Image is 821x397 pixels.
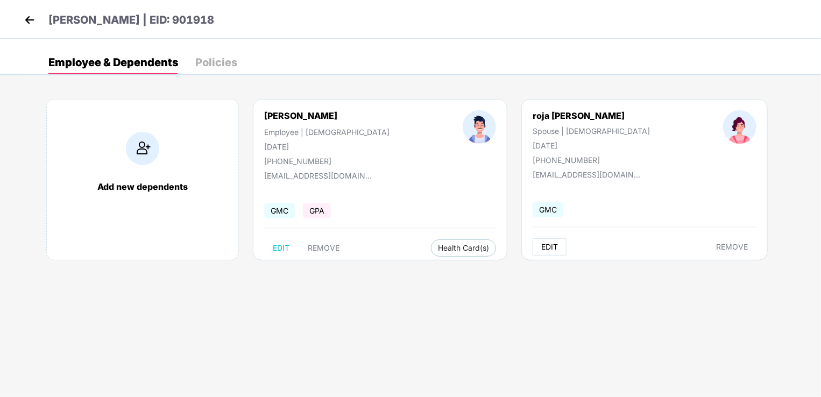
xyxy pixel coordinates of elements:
img: profileImage [723,110,756,144]
div: Spouse | [DEMOGRAPHIC_DATA] [533,126,650,136]
div: Add new dependents [58,181,228,192]
div: [PHONE_NUMBER] [533,155,650,165]
img: profileImage [463,110,496,144]
button: EDIT [533,238,567,256]
button: EDIT [264,239,298,257]
span: EDIT [273,244,289,252]
div: roja [PERSON_NAME] [533,110,650,121]
div: [PERSON_NAME] [264,110,337,121]
button: REMOVE [707,238,756,256]
span: GMC [264,203,295,218]
div: Policies [195,57,237,68]
span: GMC [533,202,563,217]
div: Employee & Dependents [48,57,178,68]
button: REMOVE [299,239,348,257]
p: [PERSON_NAME] | EID: 901918 [48,12,214,29]
img: back [22,12,38,28]
div: [DATE] [264,142,390,151]
div: [EMAIL_ADDRESS][DOMAIN_NAME] [533,170,640,179]
button: Health Card(s) [431,239,496,257]
div: [EMAIL_ADDRESS][DOMAIN_NAME] [264,171,372,180]
span: Health Card(s) [438,245,489,251]
span: REMOVE [308,244,339,252]
div: Employee | [DEMOGRAPHIC_DATA] [264,127,390,137]
span: EDIT [541,243,558,251]
img: addIcon [126,132,159,165]
div: [DATE] [533,141,650,150]
span: GPA [303,203,331,218]
div: [PHONE_NUMBER] [264,157,390,166]
span: REMOVE [716,243,748,251]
